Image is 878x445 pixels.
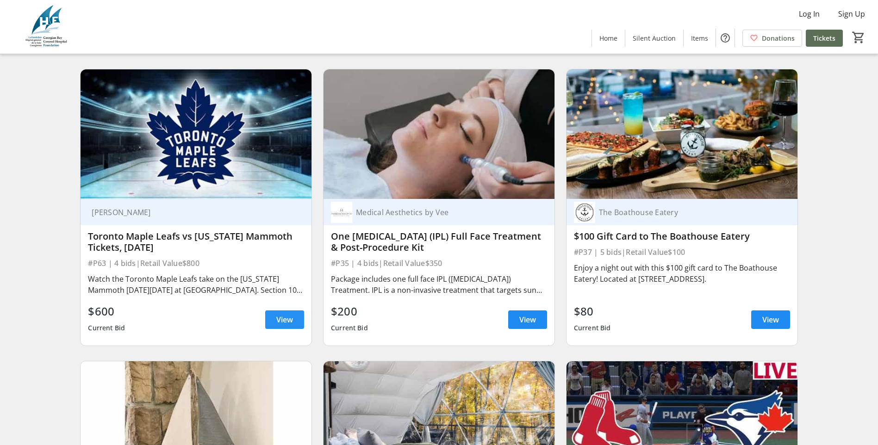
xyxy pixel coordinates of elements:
div: One [MEDICAL_DATA] (IPL) Full Face Treatment & Post-Procedure Kit [331,231,547,253]
a: Home [592,30,625,47]
a: Items [684,30,716,47]
div: Current Bid [574,320,611,336]
img: One Intense Pulsed Light (IPL) Full Face Treatment & Post-Procedure Kit [324,69,554,199]
div: #P63 | 4 bids | Retail Value $800 [88,257,304,270]
div: Package includes one full face IPL ([MEDICAL_DATA]) Treatment. IPL is a non-invasive treatment th... [331,273,547,296]
span: View [519,314,536,325]
a: Tickets [806,30,843,47]
img: Toronto Maple Leafs vs Utah Mammoth Tickets, November 5 [81,69,311,199]
div: Enjoy a night out with this $100 gift card to The Boathouse Eatery! Located at [STREET_ADDRESS]. [574,262,790,284]
div: #P37 | 5 bids | Retail Value $100 [574,246,790,259]
a: Donations [742,30,802,47]
button: Help [716,29,735,47]
div: Medical Aesthetics by Vee [352,208,536,217]
img: The Boathouse Eatery [574,202,595,223]
span: Sign Up [838,8,865,19]
div: $80 [574,303,611,320]
div: The Boathouse Eatery [595,208,779,217]
span: Items [691,33,708,43]
span: Log In [799,8,820,19]
div: Watch the Toronto Maple Leafs take on the [US_STATE] Mammoth [DATE][DATE] at [GEOGRAPHIC_DATA]. S... [88,273,304,296]
span: Donations [762,33,795,43]
a: View [265,310,304,329]
div: Current Bid [88,320,125,336]
a: Silent Auction [625,30,683,47]
div: [PERSON_NAME] [88,208,293,217]
a: View [751,310,790,329]
img: $100 Gift Card to The Boathouse Eatery [567,69,797,199]
div: $600 [88,303,125,320]
button: Cart [850,29,867,46]
span: Tickets [813,33,835,43]
a: View [508,310,547,329]
img: Medical Aesthetics by Vee [331,202,352,223]
div: #P35 | 4 bids | Retail Value $350 [331,257,547,270]
span: View [762,314,779,325]
div: $200 [331,303,368,320]
div: $100 Gift Card to The Boathouse Eatery [574,231,790,242]
button: Log In [791,6,827,21]
div: Toronto Maple Leafs vs [US_STATE] Mammoth Tickets, [DATE] [88,231,304,253]
span: Home [599,33,617,43]
div: Current Bid [331,320,368,336]
img: Georgian Bay General Hospital Foundation's Logo [6,4,88,50]
span: Silent Auction [633,33,676,43]
span: View [276,314,293,325]
button: Sign Up [831,6,872,21]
